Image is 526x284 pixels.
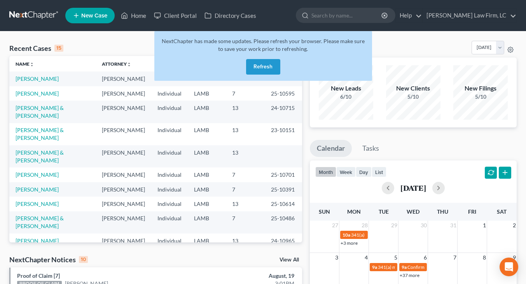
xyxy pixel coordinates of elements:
[420,221,428,230] span: 30
[79,256,88,263] div: 10
[150,9,201,23] a: Client Portal
[226,145,265,167] td: 13
[386,93,440,101] div: 5/10
[127,62,131,67] i: unfold_more
[188,123,226,145] td: LAMB
[423,253,428,262] span: 6
[151,182,188,197] td: Individual
[226,123,265,145] td: 13
[341,240,358,246] a: +3 more
[16,105,64,119] a: [PERSON_NAME] & [PERSON_NAME]
[96,86,151,101] td: [PERSON_NAME]
[423,9,516,23] a: [PERSON_NAME] Law Firm, LC
[407,264,496,270] span: Confirmation hearing for [PERSON_NAME]
[343,232,350,238] span: 10a
[351,232,426,238] span: 341(a) meeting for [PERSON_NAME]
[188,233,226,248] td: LAMB
[334,253,339,262] span: 3
[96,182,151,197] td: [PERSON_NAME]
[453,253,457,262] span: 7
[437,208,448,215] span: Thu
[151,86,188,101] td: Individual
[386,84,440,93] div: New Clients
[372,264,377,270] span: 9a
[226,197,265,211] td: 13
[16,186,59,193] a: [PERSON_NAME]
[226,101,265,123] td: 13
[16,237,59,244] a: [PERSON_NAME]
[226,167,265,182] td: 7
[151,71,188,86] td: Individual
[361,221,369,230] span: 28
[151,197,188,211] td: Individual
[96,233,151,248] td: [PERSON_NAME]
[400,184,426,192] h2: [DATE]
[16,75,59,82] a: [PERSON_NAME]
[315,167,336,177] button: month
[9,44,63,53] div: Recent Cases
[17,272,60,279] a: Proof of Claim [7]
[355,140,386,157] a: Tasks
[151,123,188,145] td: Individual
[16,171,59,178] a: [PERSON_NAME]
[265,86,302,101] td: 25-10595
[188,197,226,211] td: LAMB
[96,145,151,167] td: [PERSON_NAME]
[379,208,389,215] span: Tue
[482,221,487,230] span: 1
[396,9,422,23] a: Help
[201,9,260,23] a: Directory Cases
[512,253,517,262] span: 9
[449,221,457,230] span: 31
[319,208,330,215] span: Sun
[16,61,34,67] a: Nameunfold_more
[81,13,107,19] span: New Case
[265,197,302,211] td: 25-10614
[151,233,188,248] td: Individual
[393,253,398,262] span: 5
[96,101,151,123] td: [PERSON_NAME]
[372,167,386,177] button: list
[96,197,151,211] td: [PERSON_NAME]
[336,167,356,177] button: week
[265,182,302,197] td: 25-10391
[117,9,150,23] a: Home
[453,84,508,93] div: New Filings
[311,8,383,23] input: Search by name...
[512,221,517,230] span: 2
[151,145,188,167] td: Individual
[188,211,226,233] td: LAMB
[500,258,518,276] div: Open Intercom Messenger
[319,84,373,93] div: New Leads
[226,211,265,233] td: 7
[265,211,302,233] td: 25-10486
[188,86,226,101] td: LAMB
[96,211,151,233] td: [PERSON_NAME]
[319,93,373,101] div: 6/10
[265,233,302,248] td: 24-10965
[162,38,365,52] span: NextChapter has made some updates. Please refresh your browser. Please make sure to save your wor...
[188,167,226,182] td: LAMB
[226,86,265,101] td: 7
[96,167,151,182] td: [PERSON_NAME]
[54,45,63,52] div: 15
[246,59,280,75] button: Refresh
[16,149,64,164] a: [PERSON_NAME] & [PERSON_NAME]
[407,208,419,215] span: Wed
[96,71,151,86] td: [PERSON_NAME]
[400,272,419,278] a: +37 more
[453,93,508,101] div: 5/10
[265,123,302,145] td: 23-10151
[9,255,88,264] div: NextChapter Notices
[356,167,372,177] button: day
[151,101,188,123] td: Individual
[16,127,64,141] a: [PERSON_NAME] & [PERSON_NAME]
[16,200,59,207] a: [PERSON_NAME]
[265,167,302,182] td: 25-10701
[364,253,369,262] span: 4
[468,208,476,215] span: Fri
[347,208,361,215] span: Mon
[497,208,507,215] span: Sat
[265,101,302,123] td: 24-10715
[226,233,265,248] td: 13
